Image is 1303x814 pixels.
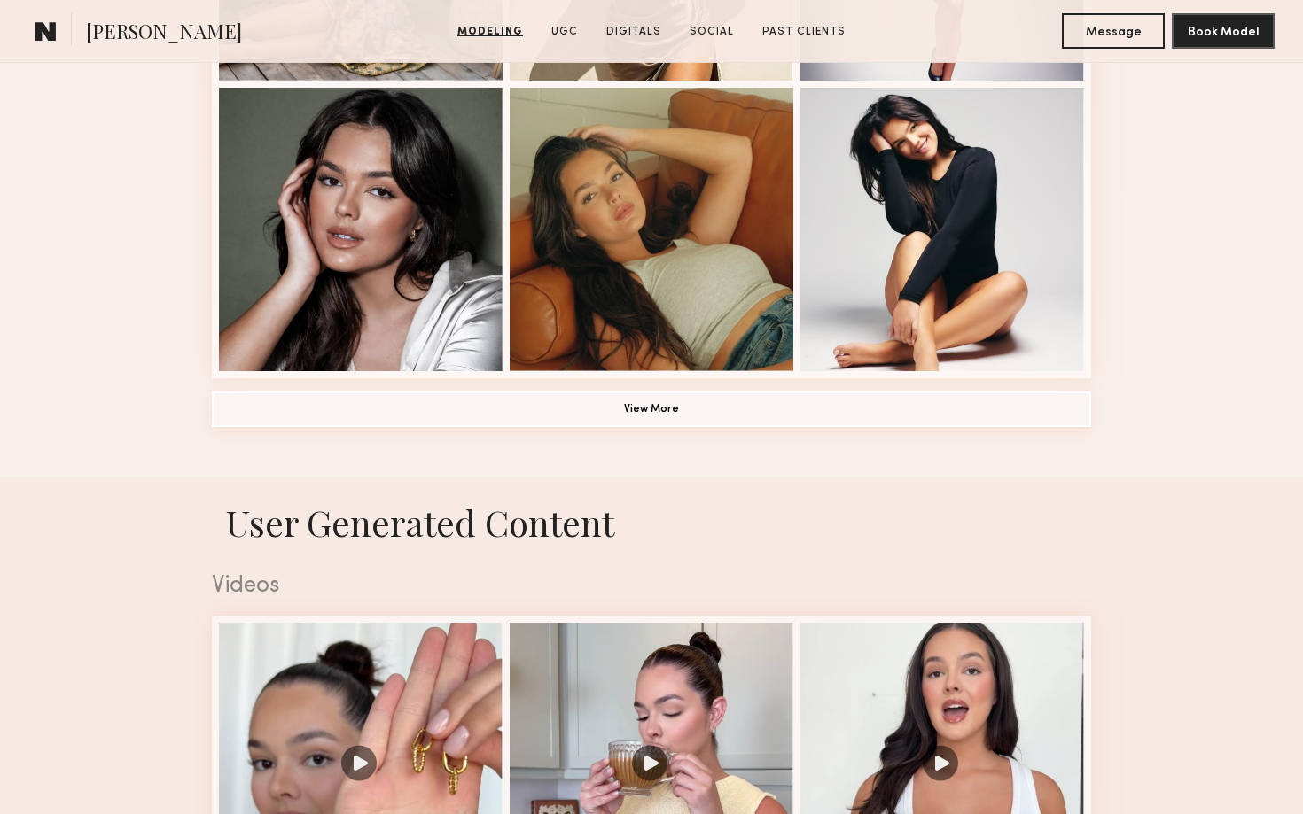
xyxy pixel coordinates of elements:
[683,24,741,40] a: Social
[450,24,530,40] a: Modeling
[212,391,1091,427] button: View More
[86,18,242,49] span: [PERSON_NAME]
[755,24,853,40] a: Past Clients
[212,575,1091,598] div: Videos
[544,24,585,40] a: UGC
[1172,23,1275,38] a: Book Model
[198,499,1105,546] h1: User Generated Content
[1062,13,1165,49] button: Message
[1172,13,1275,49] button: Book Model
[599,24,668,40] a: Digitals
